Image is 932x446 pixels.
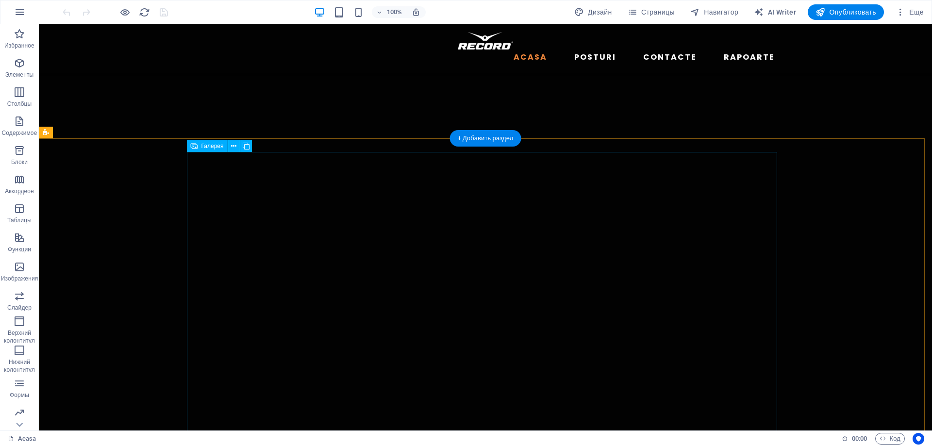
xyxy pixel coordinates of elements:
button: Дизайн [570,4,616,20]
span: Код [880,433,900,445]
span: Галерея [201,143,224,149]
p: Аккордеон [5,187,34,195]
button: AI Writer [750,4,800,20]
p: Блоки [11,158,28,166]
div: Дизайн (Ctrl+Alt+Y) [570,4,616,20]
div: + Добавить раздел [450,130,521,147]
button: Нажмите здесь, чтобы выйти из режима предварительного просмотра и продолжить редактирование [119,6,131,18]
p: Изображения [1,275,38,282]
p: Элементы [5,71,33,79]
i: При изменении размера уровень масштабирования подстраивается автоматически в соответствии с выбра... [412,8,420,17]
span: Навигатор [690,7,738,17]
p: Таблицы [7,216,32,224]
h6: Время сеанса [842,433,867,445]
button: 100% [372,6,406,18]
p: Слайдер [7,304,32,312]
button: Страницы [624,4,679,20]
p: Избранное [4,42,34,50]
span: Страницы [628,7,675,17]
span: AI Writer [754,7,796,17]
span: : [859,435,860,442]
p: Формы [10,391,29,399]
button: Опубликовать [808,4,884,20]
i: Перезагрузить страницу [139,7,150,18]
p: Содержимое [2,129,37,137]
p: Функции [8,246,31,253]
p: Столбцы [7,100,32,108]
button: Навигатор [686,4,742,20]
h6: 100% [386,6,402,18]
span: Еще [896,7,924,17]
span: Дизайн [574,7,612,17]
button: Еще [892,4,928,20]
button: reload [138,6,150,18]
span: 00 00 [852,433,867,445]
span: Опубликовать [815,7,876,17]
button: Код [875,433,905,445]
a: Щелкните для отмены выбора. Дважды щелкните, чтобы открыть Страницы [8,433,36,445]
button: Usercentrics [913,433,924,445]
